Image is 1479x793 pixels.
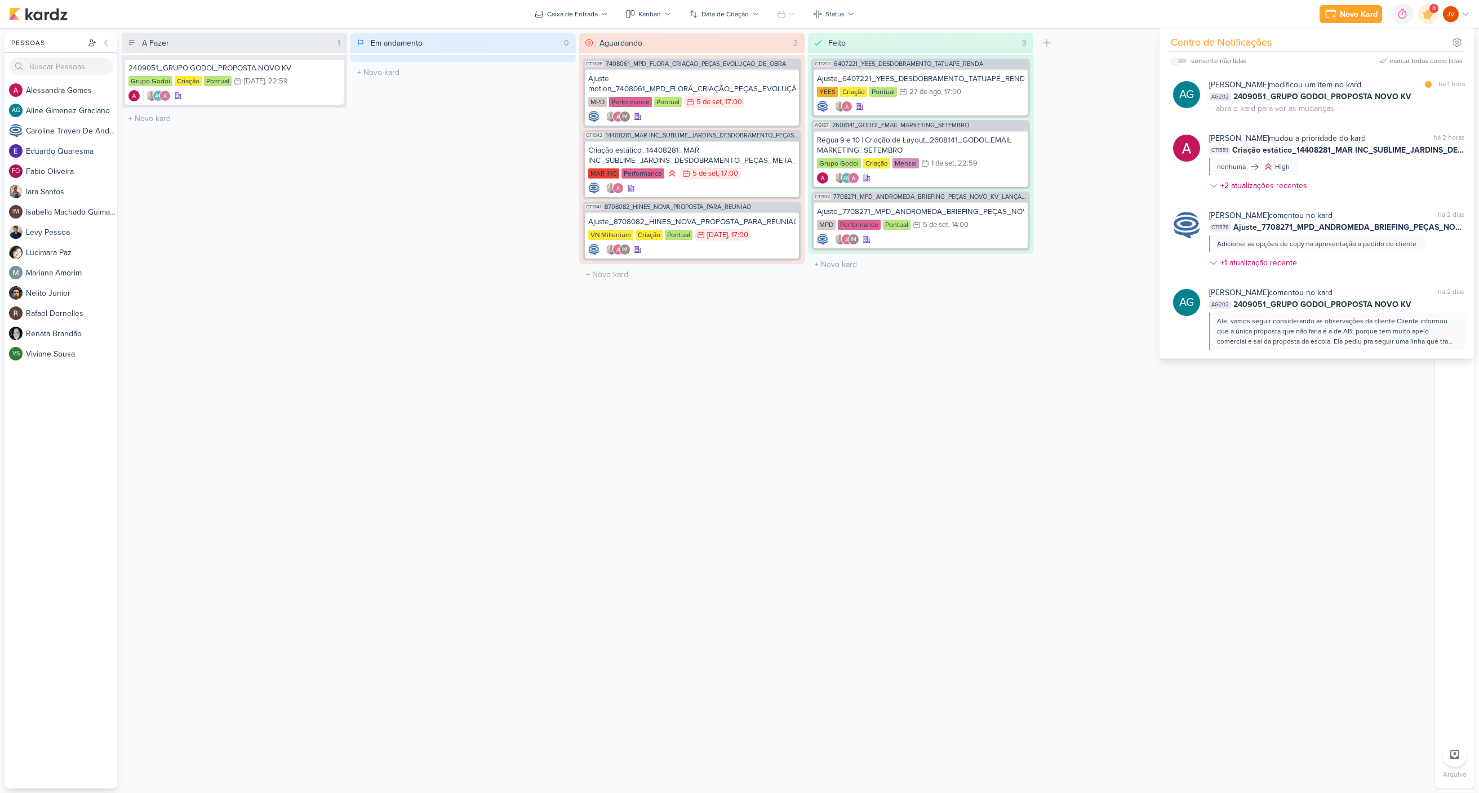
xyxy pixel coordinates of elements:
[851,237,856,243] p: IM
[833,194,1028,200] span: 7708271_MPD_ANDROMEDA_BRIEFING_PEÇAS_NOVO_KV_LANÇAMENTO
[9,83,23,97] img: Alessandra Gomes
[1209,80,1269,90] b: [PERSON_NAME]
[603,182,624,194] div: Colaboradores: Iara Santos, Alessandra Gomes
[654,97,682,107] div: Pontual
[603,111,630,122] div: Colaboradores: Iara Santos, Alessandra Gomes, Isabella Machado Guimarães
[26,186,117,198] div: I a r a S a n t o s
[817,101,828,112] img: Caroline Traven De Andrade
[838,220,881,230] div: Performance
[1233,221,1465,233] span: Ajuste_7708271_MPD_ANDROMEDA_BRIEFING_PEÇAS_NOVO_KV_LANÇAMENTO
[665,230,692,240] div: Pontual
[606,61,786,67] span: 7408061_MPD_FLORÁ_CRIAÇÃO_PEÇAS_EVOLUÇÃO_DE_OBRA
[204,76,232,86] div: Pontual
[244,78,265,85] div: [DATE]
[585,204,602,210] span: CT1341
[9,124,23,137] img: Caroline Traven De Andrade
[1389,56,1463,66] div: marcar todas como lidas
[1447,9,1455,19] p: JV
[832,122,969,128] span: 2608141_GODOI_EMAIL MARKETING_SETEMBRO
[1171,35,1272,50] div: Centro de Notificações
[1433,132,1465,144] div: há 2 horas
[696,99,722,106] div: 5 de set
[1443,769,1467,779] p: Arquivo
[1217,239,1416,249] div: Adicionei as opções de copy na apresentação a pedido do cliente
[622,247,628,253] p: IM
[9,286,23,300] img: Nelito Junior
[1217,316,1456,346] div: Ale, vamos seguir considerando as observações da cliente:Cliente informou que a única proposta qu...
[718,170,738,177] div: , 17:00
[1233,299,1411,310] span: 2409051_GRUPO GODOI_PROPOSTA NOVO KV
[9,246,23,259] img: Lucimara Paz
[26,206,117,218] div: I s a b e l l a M a c h a d o G u i m a r ã e s
[931,160,954,167] div: 1 de set
[869,87,897,97] div: Pontual
[1209,93,1231,101] span: AG202
[1179,87,1194,103] p: AG
[817,234,828,245] div: Criador(a): Caroline Traven De Andrade
[128,90,140,101] img: Alessandra Gomes
[883,220,911,230] div: Pontual
[817,135,1024,155] div: Régua 9 e 10 | Criação de Layout_2608141_GODOI_EMAIL MARKETING_SETEMBRO
[1233,91,1411,103] span: 2409051_GRUPO GODOI_PROPOSTA NOVO KV
[817,234,828,245] img: Caroline Traven De Andrade
[9,38,86,48] div: Pessoas
[581,266,802,283] input: + Novo kard
[9,306,23,320] img: Rafael Dornelles
[26,348,117,360] div: V i v i a n e S o u s a
[1320,5,1382,23] button: Novo Kard
[153,90,164,101] div: Aline Gimenez Graciano
[707,231,728,239] div: [DATE]
[1173,81,1200,108] div: Aline Gimenez Graciano
[9,7,68,21] img: kardz.app
[1217,162,1246,172] div: nenhuma
[588,111,599,122] div: Criador(a): Caroline Traven De Andrade
[1173,135,1200,162] img: Alessandra Gomes
[1220,180,1309,191] div: +2 atualizações recentes
[954,160,978,167] div: , 22:59
[588,182,599,194] div: Criador(a): Caroline Traven De Andrade
[622,114,628,120] p: IM
[1209,224,1231,231] span: CT1576
[559,37,574,49] div: 0
[863,158,890,168] div: Criação
[621,168,664,179] div: Performance
[619,111,630,122] div: Isabella Machado Guimarães
[1340,8,1378,20] div: Novo Kard
[1179,295,1194,310] p: AG
[1209,288,1269,297] b: [PERSON_NAME]
[1209,301,1231,309] span: AG202
[817,87,838,97] div: YEES
[155,93,162,99] p: AG
[606,182,617,194] img: Iara Santos
[26,287,117,299] div: N e l i t o J u n i o r
[9,57,113,75] input: Buscar Pessoas
[612,111,624,122] img: Alessandra Gomes
[609,97,652,107] div: Performance
[814,194,831,200] span: CT1512
[12,168,20,175] p: FO
[588,97,607,107] div: MPD
[923,221,948,229] div: 5 de set
[832,101,852,112] div: Colaboradores: Iara Santos, Alessandra Gomes
[12,108,20,114] p: AG
[128,90,140,101] div: Criador(a): Alessandra Gomes
[26,267,117,279] div: M a r i a n a A m o r i m
[588,111,599,122] img: Caroline Traven De Andrade
[1232,144,1465,156] span: Criação estático_14408281_MAR INC_SUBLIME_JARDINS_DESDOBRAMENTO_PEÇAS_META_ADS
[265,78,288,85] div: , 22:59
[834,172,846,184] img: Iara Santos
[26,84,117,96] div: A l e s s a n d r a G o m e s
[9,185,23,198] img: Iara Santos
[1209,103,1341,114] div: -- abra o kard para ver as mudanças --
[1220,257,1299,269] div: +1 atualização recente
[143,90,171,101] div: Colaboradores: Iara Santos, Aline Gimenez Graciano, Alessandra Gomes
[840,87,867,97] div: Criação
[26,308,117,319] div: R a f a e l D o r n e l l e s
[612,182,624,194] img: Alessandra Gomes
[692,170,718,177] div: 5 de set
[606,132,799,139] span: 14408281_MAR INC_SUBLIME_JARDINS_DESDOBRAMENTO_PEÇAS_META_ADS
[834,234,846,245] img: Iara Santos
[948,221,969,229] div: , 14:00
[892,158,919,168] div: Mensal
[9,164,23,178] div: Fabio Oliveira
